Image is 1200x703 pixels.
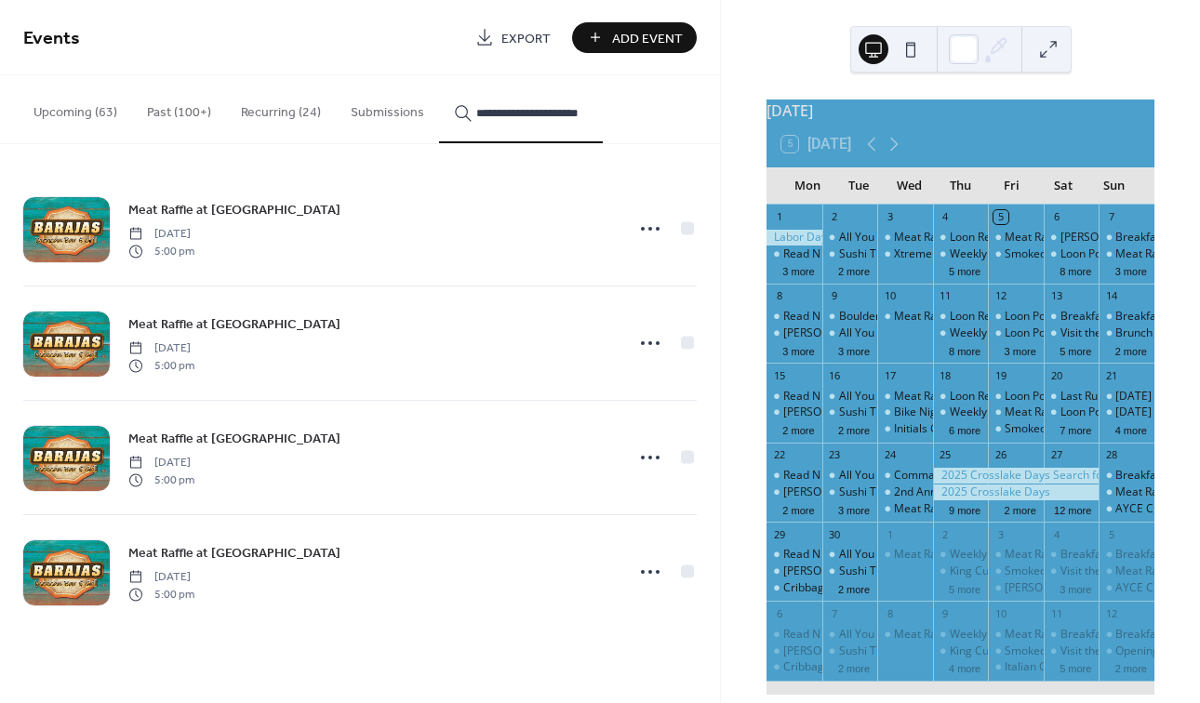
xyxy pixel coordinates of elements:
span: [DATE] [128,226,194,243]
div: Smoked Rib Fridays! [988,246,1044,262]
div: Meat Raffle [1115,484,1175,500]
div: Meat Raffle at [GEOGRAPHIC_DATA] [894,501,1082,517]
div: 2025 Crosslake Days [933,484,1100,500]
div: Commanders Breakfast Buffet [877,468,933,484]
div: 29 [772,527,786,541]
div: 1 [883,527,897,541]
button: 5 more [941,262,988,278]
button: Recurring (24) [226,75,336,141]
div: Smoked Rib Fridays! [988,643,1044,659]
div: Loon Pontoon Tours - National Loon Center [988,389,1044,405]
div: Loon Pontoon Tours - National Loon Center [1044,246,1100,262]
div: 21 [1104,368,1118,382]
button: 3 more [775,342,821,358]
div: Weekly Family Story Time: Thursdays [933,547,989,563]
div: Loon Pontoon Tours - National Loon Center [988,325,1044,341]
button: Submissions [336,75,439,141]
div: Read N Play Every [DATE] [783,468,915,484]
button: 2 more [831,421,877,437]
span: Add Event [612,29,683,48]
button: 2 more [831,659,877,675]
div: Smoked Rib Fridays! [1005,643,1108,659]
div: 19 [993,368,1007,382]
div: 20 [1049,368,1063,382]
div: 6 [772,606,786,620]
button: 2 more [831,262,877,278]
div: Loon Research Tour - [GEOGRAPHIC_DATA] [950,389,1175,405]
div: All You Can Eat Tacos [822,627,878,643]
div: 22 [772,448,786,462]
div: Breakfast at Sunshine’s! [1099,547,1154,563]
div: Brunch Cruise [1099,325,1154,341]
span: Meat Raffle at [GEOGRAPHIC_DATA] [128,201,340,220]
div: Loon Pontoon Tours - National Loon Center [988,309,1044,325]
div: Weekly Family Story Time: Thursdays [950,627,1141,643]
div: All You Can Eat Tacos [822,230,878,245]
div: Margarita Mondays at Sunshine's! [767,484,822,500]
div: Loon Research Tour - [GEOGRAPHIC_DATA] [950,230,1175,245]
div: [PERSON_NAME] Mondays at Sunshine's! [783,405,995,420]
div: Read N Play Every [DATE] [783,389,915,405]
div: Meat Raffle at Lucky's Tavern [877,309,933,325]
div: 7 [828,606,842,620]
div: Breakfast at Sunshine’s! [1099,230,1154,245]
div: Boulder Tap House Give Back – Brainerd Lakes Safe Ride [822,309,878,325]
button: 2 more [775,501,821,517]
div: All You Can Eat Tacos [822,547,878,563]
span: Meat Raffle at [GEOGRAPHIC_DATA] [128,544,340,564]
div: Meat Raffle at Lucky's Tavern [877,627,933,643]
span: Events [23,20,80,57]
div: Labor Day Sidewalk Sale in Crosslake Town Square [767,230,822,245]
div: Weekly Family Story Time: Thursdays [933,405,989,420]
div: Margarita Mondays at Sunshine's! [767,405,822,420]
div: Visit the Northern Minnesota Railroad Trackers Train Club [1044,643,1100,659]
div: 23 [828,448,842,462]
div: Weekly Family Story Time: Thursdays [950,547,1141,563]
div: Italian Gardens Wine Dinner [1005,659,1151,675]
div: Bike Night at B.Merri [877,405,933,420]
div: Read N Play Every [DATE] [783,627,915,643]
button: 7 more [1052,421,1099,437]
div: Meat Raffle [1099,484,1154,500]
button: Add Event [572,22,697,53]
a: Meat Raffle at [GEOGRAPHIC_DATA] [128,199,340,220]
div: 17 [883,368,897,382]
div: Sushi Tuesdays! [839,405,922,420]
div: Meat Raffle at Barajas [988,547,1044,563]
button: 5 more [1052,342,1099,358]
div: Meat Raffle [1099,246,1154,262]
div: 7 [1104,210,1118,224]
div: Breakfast at Sunshine’s! [1044,309,1100,325]
div: 26 [993,448,1007,462]
div: Opening Nights - HSO Fall Concert Series [1099,643,1154,659]
div: Read N Play Every Monday [767,468,822,484]
div: [PERSON_NAME] Wine Dinner [1005,580,1159,596]
div: Thu [935,167,986,205]
div: Cribbage Doubles League at [PERSON_NAME] Brewery [783,580,1067,596]
div: Sunday Breakfast! [1099,389,1154,405]
span: 5:00 pm [128,586,194,603]
div: Tue [833,167,884,205]
div: 5 [1104,527,1118,541]
div: Sushi Tuesdays! [822,564,878,579]
div: All You Can Eat Tacos [839,389,951,405]
div: Breakfast at Sunshine’s! [1060,547,1184,563]
button: 2 more [1108,659,1154,675]
div: 10 [883,289,897,303]
div: Smoked Rib Fridays! [988,564,1044,579]
div: Meat Raffle at Barajas [988,405,1044,420]
div: Weekly Family Story Time: Thursdays [933,246,989,262]
div: Smoked Rib Fridays! [1005,246,1108,262]
div: Sushi Tuesdays! [822,246,878,262]
button: 2 more [997,501,1044,517]
div: Xtreme Music Bingo- Awesome 80's [877,246,933,262]
div: 4 [1049,527,1063,541]
span: [DATE] [128,569,194,586]
div: Breakfast at Sunshine’s! [1060,309,1184,325]
button: 3 more [1108,262,1154,278]
button: 2 more [775,421,821,437]
div: Sposato Wine Dinner [988,580,1044,596]
div: Sushi Tuesdays! [822,405,878,420]
div: Sushi Tuesdays! [839,246,922,262]
div: Breakfast at Sunshine’s! [1044,547,1100,563]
